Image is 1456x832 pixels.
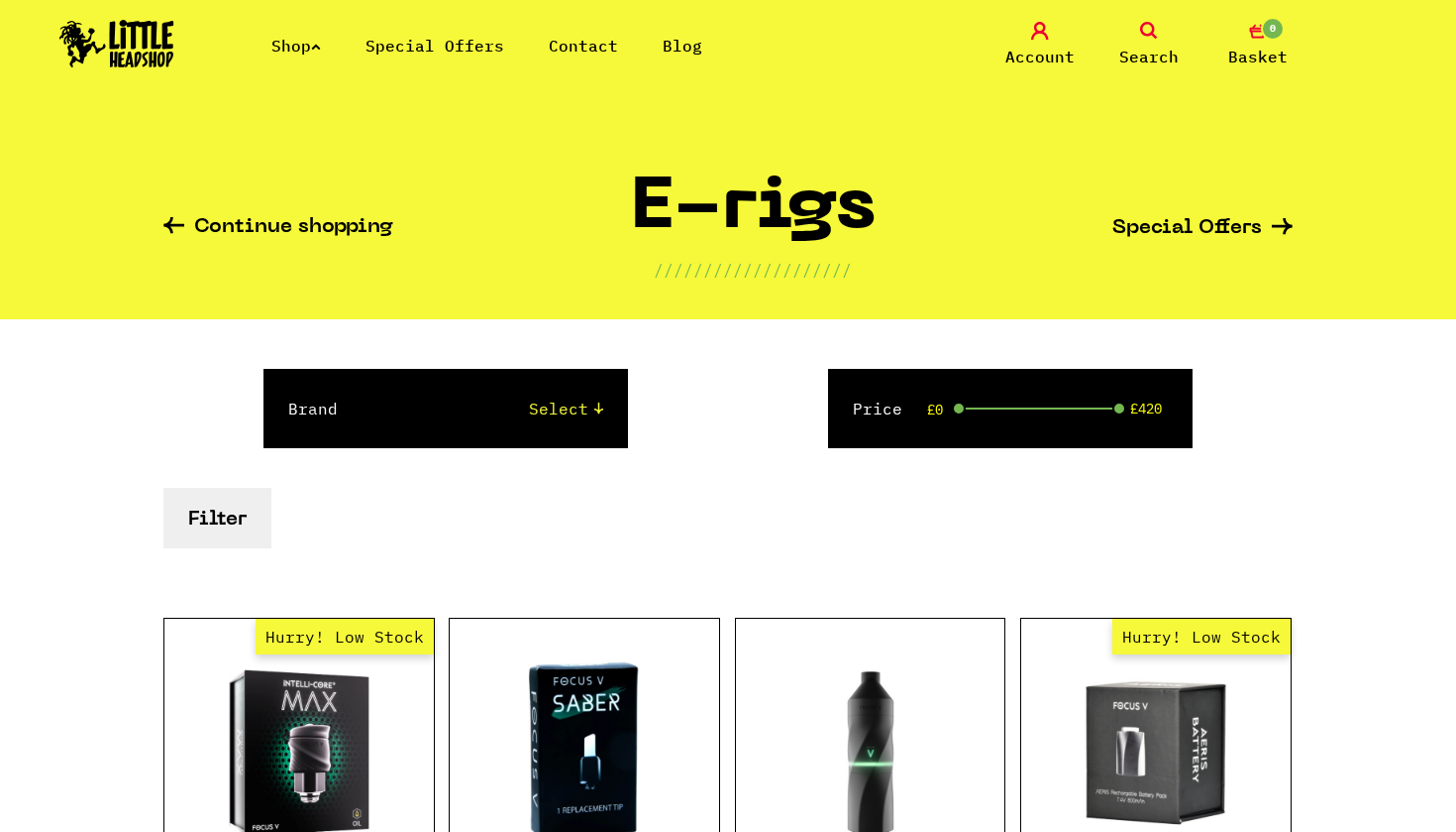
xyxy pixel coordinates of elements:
[271,36,321,56] a: Shop
[927,402,943,417] span: £0
[1130,401,1162,416] span: £420
[1261,17,1285,41] span: 0
[1112,619,1291,654] span: Hurry! Low Stock
[163,488,271,548] button: Filter
[663,36,702,56] a: Blog
[1228,45,1288,68] span: Basket
[163,217,393,240] a: Continue shopping
[1112,218,1293,239] a: Special Offers
[549,36,618,56] a: Contact
[654,258,852,282] p: ////////////////////
[1119,45,1179,68] span: Search
[1099,22,1198,68] a: Search
[365,36,504,56] a: Special Offers
[1208,22,1307,68] a: 0 Basket
[288,397,338,420] label: Brand
[256,619,434,654] span: Hurry! Low Stock
[59,20,174,67] img: Little Head Shop Logo
[1005,45,1075,68] span: Account
[631,176,876,258] h1: E-rigs
[853,397,902,420] label: Price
